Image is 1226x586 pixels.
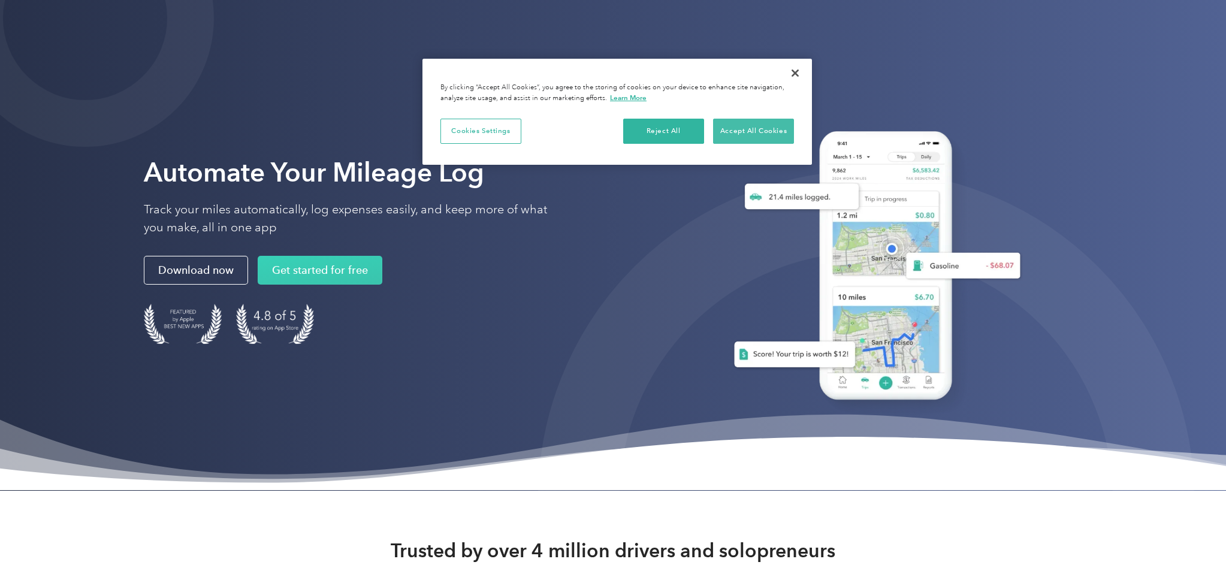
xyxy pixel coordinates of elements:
[236,304,314,345] img: 4.9 out of 5 stars on the app store
[144,304,222,345] img: Badge for Featured by Apple Best New Apps
[422,59,812,165] div: Cookie banner
[391,539,835,563] strong: Trusted by over 4 million drivers and solopreneurs
[422,59,812,165] div: Privacy
[440,83,794,104] div: By clicking “Accept All Cookies”, you agree to the storing of cookies on your device to enhance s...
[258,256,382,285] a: Get started for free
[144,156,484,188] strong: Automate Your Mileage Log
[440,119,521,144] button: Cookies Settings
[782,60,808,86] button: Close
[623,119,704,144] button: Reject All
[610,93,647,102] a: More information about your privacy, opens in a new tab
[713,119,794,144] button: Accept All Cookies
[715,119,1030,418] img: Everlance, mileage tracker app, expense tracking app
[144,201,563,237] p: Track your miles automatically, log expenses easily, and keep more of what you make, all in one app
[144,256,248,285] a: Download now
